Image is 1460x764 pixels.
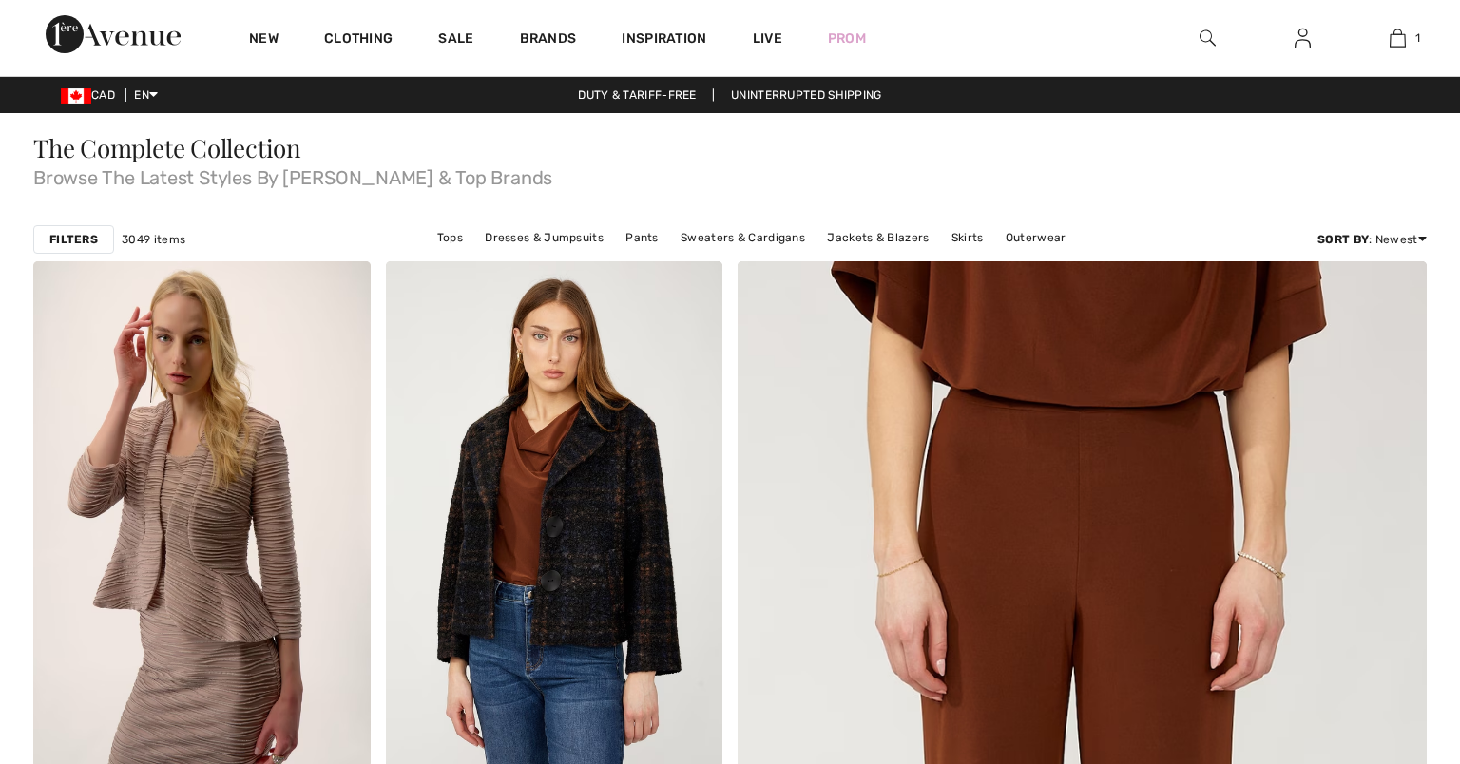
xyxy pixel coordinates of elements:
a: Brands [520,30,577,50]
span: 3049 items [122,231,185,248]
span: Inspiration [622,30,706,50]
img: My Bag [1390,27,1406,49]
span: The Complete Collection [33,131,301,164]
strong: Sort By [1317,233,1369,246]
a: 1 [1351,27,1444,49]
a: Live [753,29,782,48]
strong: Filters [49,231,98,248]
img: My Info [1295,27,1311,49]
img: 1ère Avenue [46,15,181,53]
a: Clothing [324,30,393,50]
a: Sale [438,30,473,50]
a: Outerwear [996,225,1076,250]
img: search the website [1200,27,1216,49]
a: Pants [616,225,668,250]
a: Dresses & Jumpsuits [475,225,613,250]
span: Browse The Latest Styles By [PERSON_NAME] & Top Brands [33,161,1427,187]
span: 1 [1415,29,1420,47]
a: New [249,30,279,50]
a: Prom [828,29,866,48]
span: CAD [61,88,123,102]
img: Canadian Dollar [61,88,91,104]
a: Tops [428,225,472,250]
span: EN [134,88,158,102]
a: Sweaters & Cardigans [671,225,815,250]
a: Jackets & Blazers [817,225,938,250]
a: Skirts [942,225,993,250]
a: Sign In [1279,27,1326,50]
div: : Newest [1317,231,1427,248]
